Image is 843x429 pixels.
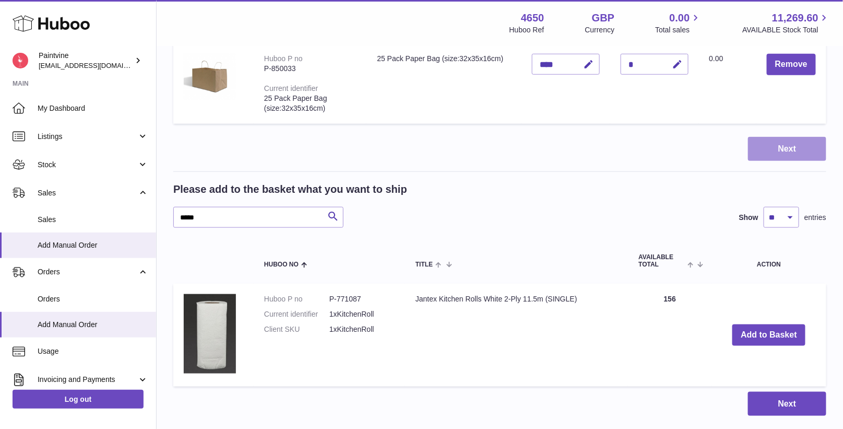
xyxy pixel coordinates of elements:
strong: 4650 [521,11,544,25]
dd: P-771087 [329,294,395,304]
button: Next [748,392,826,416]
span: AVAILABLE Stock Total [742,25,830,35]
span: Title [415,261,433,268]
dt: Current identifier [264,309,329,319]
button: Remove [767,54,816,75]
span: Orders [38,294,148,304]
a: Log out [13,390,144,409]
th: Action [711,244,826,278]
span: Usage [38,346,148,356]
span: 0.00 [670,11,690,25]
div: 25 Pack Paper Bag (size:32x35x16cm) [264,94,356,113]
dt: Huboo P no [264,294,329,304]
span: Invoicing and Payments [38,375,137,385]
img: euan@paintvine.co.uk [13,53,28,68]
dt: Client SKU [264,324,329,334]
span: Stock [38,160,137,170]
span: My Dashboard [38,103,148,113]
div: Huboo P no [264,54,303,63]
button: Add to Basket [732,324,805,346]
strong: GBP [592,11,614,25]
label: Show [739,213,758,223]
span: 0.00 [709,54,723,63]
button: Next [748,137,826,161]
img: Jantex Kitchen Rolls White 2-Ply 11.5m (SINGLE) [184,294,236,374]
img: 25 Pack Paper Bag (size:32x35x16cm) [184,54,236,100]
span: AVAILABLE Total [638,254,685,268]
span: Listings [38,132,137,142]
a: 11,269.60 AVAILABLE Stock Total [742,11,830,35]
div: P-850033 [264,64,356,74]
div: Currency [585,25,615,35]
div: Current identifier [264,84,318,92]
td: Jantex Kitchen Rolls White 2-Ply 11.5m (SINGLE) [405,284,628,387]
span: [EMAIL_ADDRESS][DOMAIN_NAME] [39,61,153,69]
a: 0.00 Total sales [655,11,702,35]
span: 11,269.60 [772,11,818,25]
td: 25 Pack Paper Bag (size:32x35x16cm) [366,43,521,123]
span: Sales [38,188,137,198]
h2: Please add to the basket what you want to ship [173,182,407,196]
span: Sales [38,215,148,225]
span: Add Manual Order [38,240,148,250]
span: Huboo no [264,261,299,268]
dd: 1xKitchenRoll [329,309,395,319]
span: Total sales [655,25,702,35]
td: 156 [628,284,711,387]
span: Add Manual Order [38,320,148,330]
div: Paintvine [39,51,133,71]
dd: 1xKitchenRoll [329,324,395,334]
div: Huboo Ref [509,25,544,35]
span: entries [804,213,826,223]
span: Orders [38,267,137,277]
